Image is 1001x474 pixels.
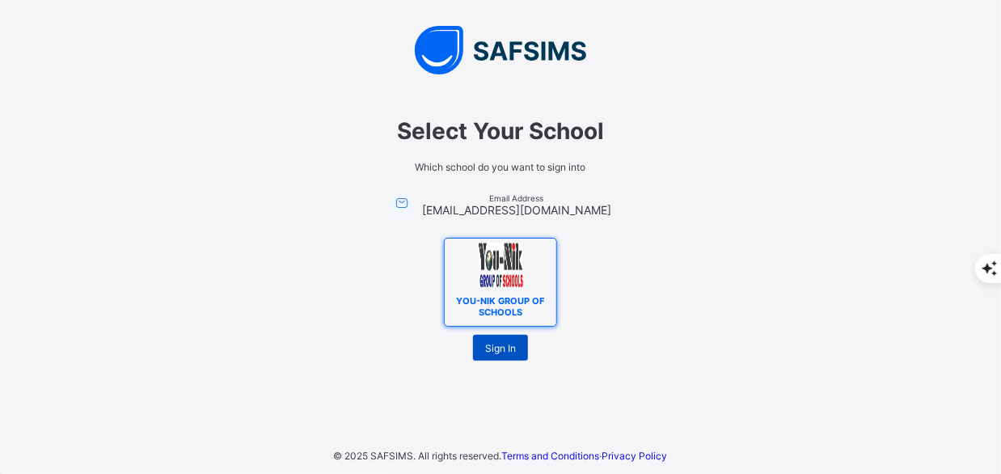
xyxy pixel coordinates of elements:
img: YOU-NIK GROUP OF SCHOOLS [479,243,523,287]
span: · [502,450,668,462]
span: Sign In [485,342,516,354]
img: SAFSIMS Logo [258,26,743,74]
span: YOU-NIK GROUP OF SCHOOLS [451,291,550,322]
a: Terms and Conditions [502,450,600,462]
span: [EMAIL_ADDRESS][DOMAIN_NAME] [422,203,611,217]
span: Email Address [422,193,611,203]
span: Select Your School [274,117,727,145]
span: Which school do you want to sign into [274,161,727,173]
span: © 2025 SAFSIMS. All rights reserved. [334,450,502,462]
a: Privacy Policy [602,450,668,462]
